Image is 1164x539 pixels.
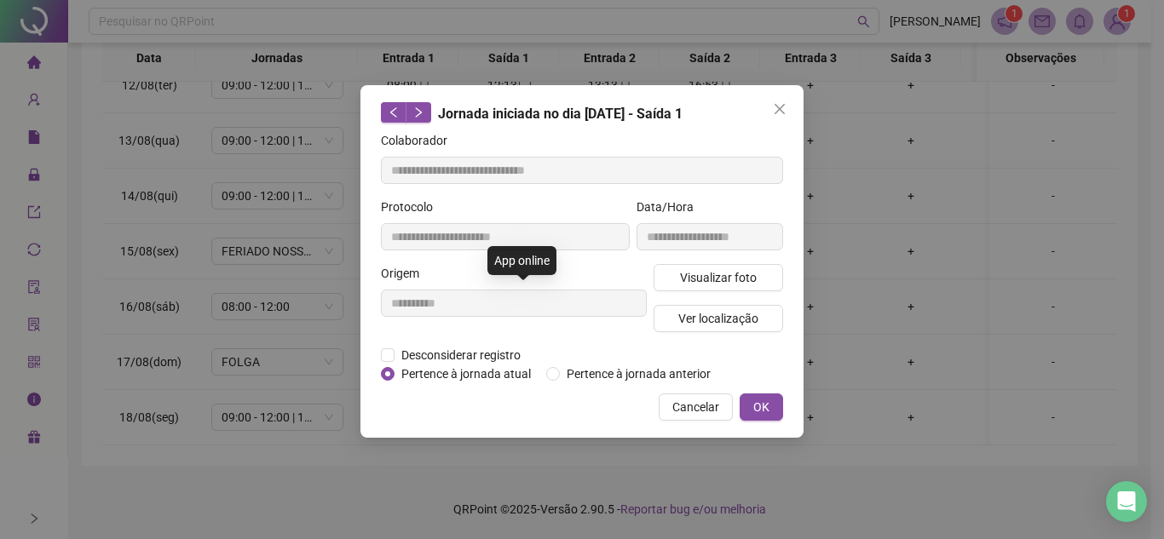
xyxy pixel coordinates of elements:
button: right [406,102,431,123]
div: App online [487,246,556,275]
span: Pertence à jornada atual [395,364,538,383]
div: Jornada iniciada no dia [DATE] - Saída 1 [381,102,783,124]
button: Ver localização [654,305,783,332]
label: Origem [381,264,430,283]
label: Data/Hora [637,198,705,216]
span: OK [753,398,769,416]
div: Open Intercom Messenger [1106,481,1147,522]
button: Close [766,95,793,123]
span: Desconsiderar registro [395,346,527,364]
label: Protocolo [381,198,444,216]
span: right [412,106,424,118]
button: Visualizar foto [654,264,783,291]
button: left [381,102,406,123]
span: Ver localização [678,309,758,328]
label: Colaborador [381,131,458,150]
span: left [388,106,400,118]
button: Cancelar [659,393,733,421]
span: close [773,102,787,116]
button: OK [740,393,783,421]
span: Cancelar [672,398,719,416]
span: Visualizar foto [680,268,757,287]
span: Pertence à jornada anterior [560,364,717,383]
